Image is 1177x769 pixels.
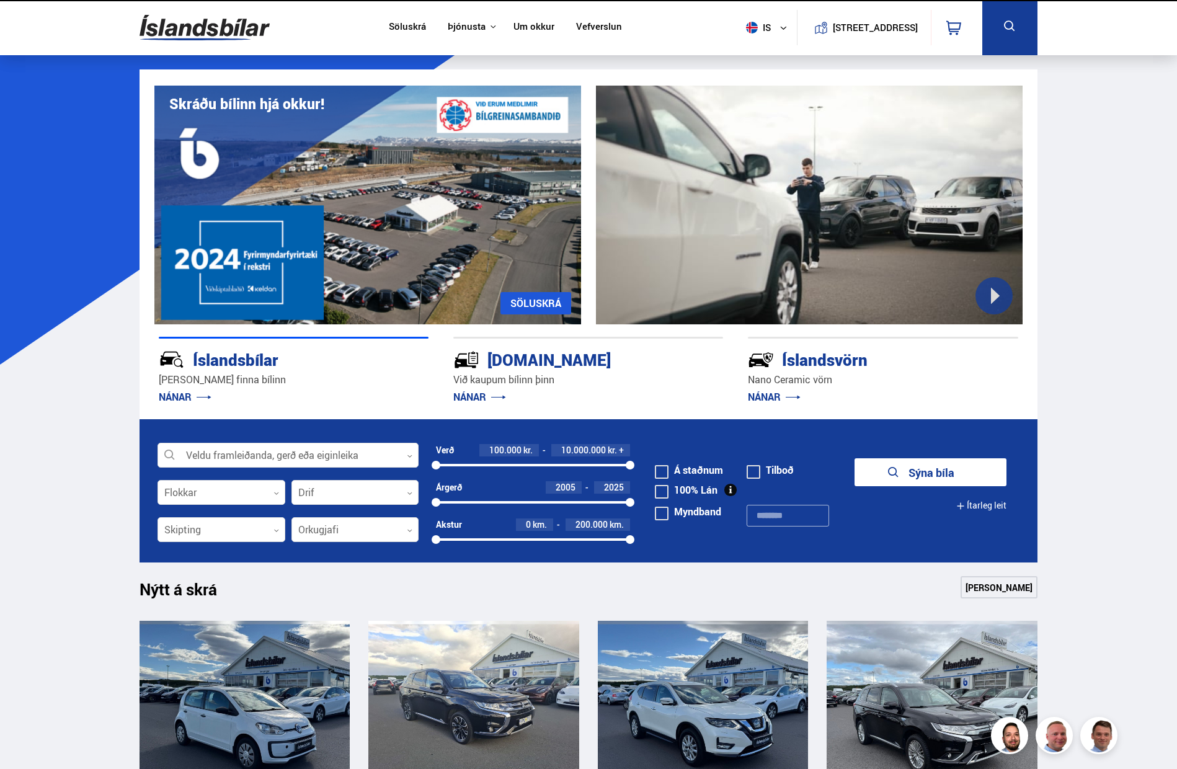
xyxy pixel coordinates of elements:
[159,348,384,370] div: Íslandsbílar
[575,518,608,530] span: 200.000
[436,445,454,455] div: Verð
[389,21,426,34] a: Söluskrá
[1082,719,1119,756] img: FbJEzSuNWCJXmdc-.webp
[619,445,624,455] span: +
[1037,719,1075,756] img: siFngHWaQ9KaOqBr.png
[604,481,624,493] span: 2025
[140,7,270,48] img: G0Ugv5HjCgRt.svg
[140,580,239,606] h1: Nýtt á skrá
[993,719,1030,756] img: nhp88E3Fdnt1Opn2.png
[453,348,679,370] div: [DOMAIN_NAME]
[655,507,721,517] label: Myndband
[453,390,506,404] a: NÁNAR
[855,458,1006,486] button: Sýna bíla
[453,347,479,373] img: tr5P-W3DuiFaO7aO.svg
[804,10,925,45] a: [STREET_ADDRESS]
[500,292,571,314] a: SÖLUSKRÁ
[453,373,723,387] p: Við kaupum bílinn þinn
[837,22,913,33] button: [STREET_ADDRESS]
[655,465,723,475] label: Á staðnum
[610,520,624,530] span: km.
[154,86,581,324] img: eKx6w-_Home_640_.png
[576,21,622,34] a: Vefverslun
[169,96,324,112] h1: Skráðu bílinn hjá okkur!
[513,21,554,34] a: Um okkur
[159,373,429,387] p: [PERSON_NAME] finna bílinn
[489,444,522,456] span: 100.000
[741,22,772,33] span: is
[608,445,617,455] span: kr.
[748,373,1018,387] p: Nano Ceramic vörn
[526,518,531,530] span: 0
[523,445,533,455] span: kr.
[956,492,1006,520] button: Ítarleg leit
[436,520,462,530] div: Akstur
[159,347,185,373] img: JRvxyua_JYH6wB4c.svg
[655,485,717,495] label: 100% Lán
[741,9,797,46] button: is
[436,482,462,492] div: Árgerð
[746,22,758,33] img: svg+xml;base64,PHN2ZyB4bWxucz0iaHR0cDovL3d3dy53My5vcmcvMjAwMC9zdmciIHdpZHRoPSI1MTIiIGhlaWdodD0iNT...
[533,520,547,530] span: km.
[961,576,1037,598] a: [PERSON_NAME]
[556,481,575,493] span: 2005
[747,465,794,475] label: Tilboð
[748,390,801,404] a: NÁNAR
[748,348,974,370] div: Íslandsvörn
[448,21,486,33] button: Þjónusta
[748,347,774,373] img: -Svtn6bYgwAsiwNX.svg
[159,390,211,404] a: NÁNAR
[561,444,606,456] span: 10.000.000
